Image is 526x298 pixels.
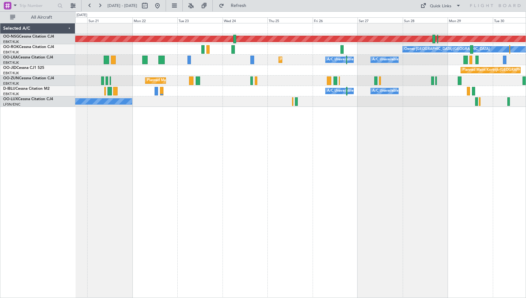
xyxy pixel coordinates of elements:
div: Owner [GEOGRAPHIC_DATA]-[GEOGRAPHIC_DATA] [404,45,490,54]
span: Refresh [225,3,252,8]
a: OO-LUXCessna Citation CJ4 [3,97,53,101]
div: Sat 27 [358,17,403,23]
span: OO-ROK [3,45,19,49]
button: All Aircraft [7,12,69,22]
a: LFSN/ENC [3,102,21,107]
div: A/C Unavailable [GEOGRAPHIC_DATA] ([GEOGRAPHIC_DATA] National) [327,86,445,96]
a: D-IBLUCessna Citation M2 [3,87,50,91]
button: Quick Links [417,1,464,11]
span: [DATE] - [DATE] [107,3,137,9]
div: Planned Maint Kortrijk-[GEOGRAPHIC_DATA] [147,76,221,85]
div: Mon 22 [132,17,178,23]
div: Fri 26 [313,17,358,23]
a: EBKT/KJK [3,40,19,44]
span: OO-LXA [3,56,18,59]
span: OO-JID [3,66,16,70]
a: OO-ROKCessna Citation CJ4 [3,45,54,49]
a: EBKT/KJK [3,81,19,86]
a: OO-LXACessna Citation CJ4 [3,56,53,59]
div: Tue 23 [177,17,223,23]
a: OO-JIDCessna CJ1 525 [3,66,44,70]
span: All Aircraft [16,15,67,20]
div: Sun 21 [87,17,132,23]
a: EBKT/KJK [3,92,19,96]
span: OO-ZUN [3,76,19,80]
div: A/C Unavailable [GEOGRAPHIC_DATA]-[GEOGRAPHIC_DATA] [372,86,473,96]
div: Planned Maint Kortrijk-[GEOGRAPHIC_DATA] [280,55,354,64]
input: Trip Number [19,1,56,10]
span: OO-LUX [3,97,18,101]
div: A/C Unavailable [372,55,399,64]
div: Quick Links [430,3,451,9]
a: EBKT/KJK [3,60,19,65]
div: Mon 29 [448,17,493,23]
div: Thu 25 [267,17,313,23]
button: Refresh [216,1,254,11]
span: OO-NSG [3,35,19,39]
a: OO-NSGCessna Citation CJ4 [3,35,54,39]
span: D-IBLU [3,87,15,91]
div: Sun 28 [403,17,448,23]
a: OO-ZUNCessna Citation CJ4 [3,76,54,80]
a: EBKT/KJK [3,71,19,76]
div: [DATE] [76,13,87,18]
div: Wed 24 [223,17,268,23]
div: A/C Unavailable [GEOGRAPHIC_DATA] ([GEOGRAPHIC_DATA] National) [327,55,445,64]
a: EBKT/KJK [3,50,19,55]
